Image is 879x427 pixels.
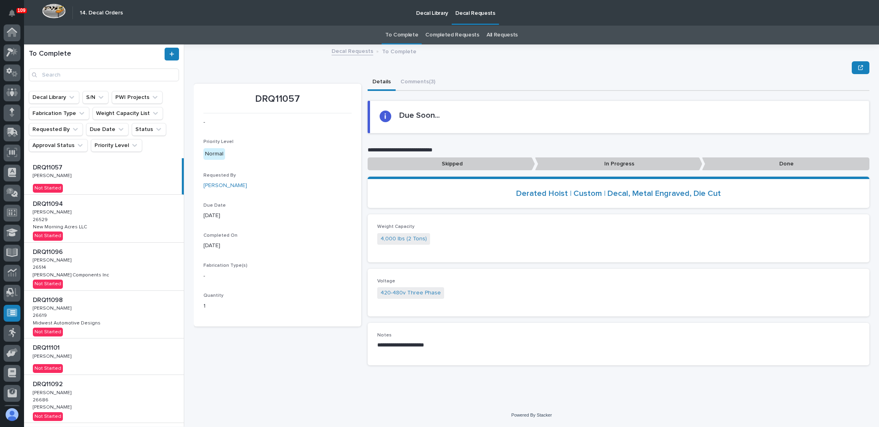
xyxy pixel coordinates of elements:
[4,5,20,22] button: Notifications
[203,93,352,105] p: DRQ11057
[29,123,83,136] button: Requested By
[33,280,63,288] div: Not Started
[380,235,427,243] a: 4,000 lbs (2 Tons)
[24,338,184,375] a: DRQ11101DRQ11101 [PERSON_NAME][PERSON_NAME] Not Started
[29,68,179,81] input: Search
[203,203,226,208] span: Due Date
[132,123,166,136] button: Status
[203,173,236,178] span: Requested By
[33,171,73,179] p: [PERSON_NAME]
[29,50,163,58] h1: To Complete
[203,139,233,144] span: Priority Level
[382,46,416,55] p: To Complete
[511,413,552,417] a: Powered By Stacker
[33,216,49,223] p: 26529
[33,208,73,215] p: [PERSON_NAME]
[33,311,48,318] p: 26619
[203,263,247,268] span: Fabrication Type(s)
[203,181,247,190] a: [PERSON_NAME]
[33,263,48,270] p: 26514
[112,91,163,104] button: PWI Projects
[24,291,184,339] a: DRQ11098DRQ11098 [PERSON_NAME][PERSON_NAME] 2661926619 Midwest Automotive DesignsMidwest Automoti...
[80,10,123,16] h2: 14. Decal Orders
[33,162,64,171] p: DRQ11057
[535,157,702,171] p: In Progress
[24,243,184,291] a: DRQ11096DRQ11096 [PERSON_NAME][PERSON_NAME] 2651426514 [PERSON_NAME] Components Inc[PERSON_NAME] ...
[203,242,352,250] p: [DATE]
[33,184,63,193] div: Not Started
[487,26,518,44] a: All Requests
[82,91,109,104] button: S/N
[29,139,88,152] button: Approval Status
[33,295,64,304] p: DRQ11098
[377,333,392,338] span: Notes
[33,379,64,388] p: DRQ11092
[516,189,721,198] a: Derated Hoist | Custom | Decal, Metal Engraved, Die Cut
[93,107,163,120] button: Weight Capacity List
[203,211,352,220] p: [DATE]
[377,224,414,229] span: Weight Capacity
[29,91,79,104] button: Decal Library
[33,352,73,359] p: [PERSON_NAME]
[33,403,73,410] p: [PERSON_NAME]
[29,107,89,120] button: Fabrication Type
[33,328,63,336] div: Not Started
[33,232,63,240] div: Not Started
[4,406,20,423] button: users-avatar
[332,46,373,55] a: Decal Requests
[18,8,26,13] p: 109
[33,396,50,403] p: 26686
[33,389,73,396] p: [PERSON_NAME]
[368,74,396,91] button: Details
[24,158,184,195] a: DRQ11057DRQ11057 [PERSON_NAME][PERSON_NAME] Not Started
[33,319,102,326] p: Midwest Automotive Designs
[33,304,73,311] p: [PERSON_NAME]
[33,247,64,256] p: DRQ11096
[396,74,440,91] button: Comments (3)
[33,364,63,373] div: Not Started
[10,10,20,22] div: Notifications109
[33,412,63,421] div: Not Started
[377,279,395,284] span: Voltage
[425,26,479,44] a: Completed Requests
[24,195,184,243] a: DRQ11094DRQ11094 [PERSON_NAME][PERSON_NAME] 2652926529 New Morning Acres LLCNew Morning Acres LLC...
[203,233,237,238] span: Completed On
[702,157,869,171] p: Done
[91,139,142,152] button: Priority Level
[33,271,111,278] p: [PERSON_NAME] Components Inc
[380,289,441,297] a: 420-480v Three Phase
[42,4,66,18] img: Workspace Logo
[203,272,352,280] p: -
[203,148,225,160] div: Normal
[203,118,352,127] p: -
[203,293,223,298] span: Quantity
[24,375,184,423] a: DRQ11092DRQ11092 [PERSON_NAME][PERSON_NAME] 2668626686 [PERSON_NAME][PERSON_NAME] Not Started
[33,199,64,208] p: DRQ11094
[33,342,61,352] p: DRQ11101
[399,111,440,120] h2: Due Soon...
[33,223,89,230] p: New Morning Acres LLC
[203,302,352,310] p: 1
[33,256,73,263] p: [PERSON_NAME]
[86,123,129,136] button: Due Date
[368,157,535,171] p: Skipped
[385,26,418,44] a: To Complete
